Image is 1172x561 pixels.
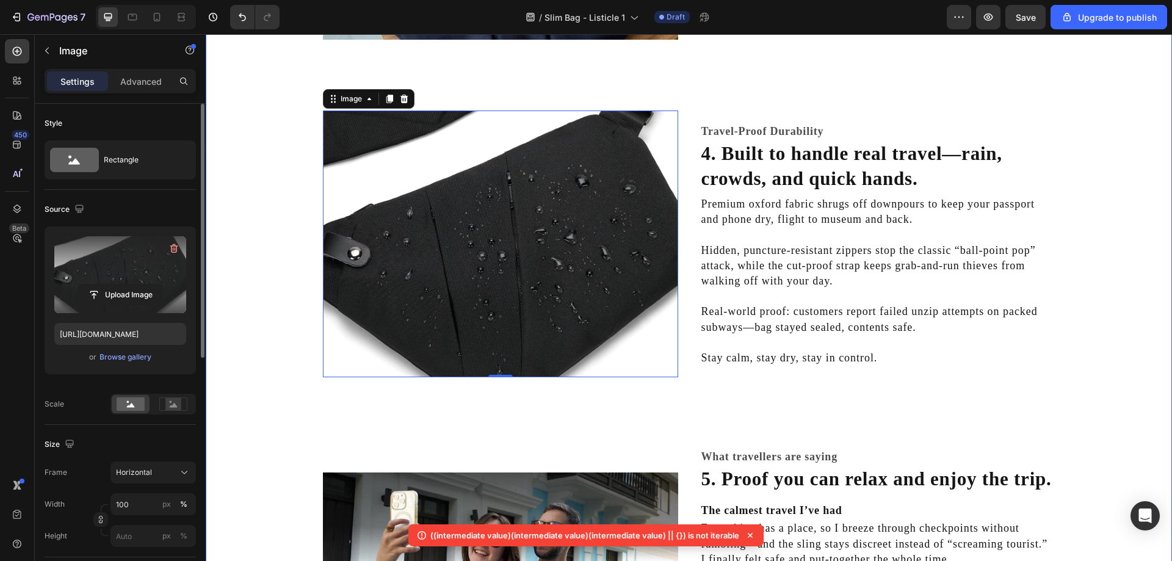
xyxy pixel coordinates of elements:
p: Premium oxford fabric shrugs off downpours to keep your passport and phone dry, flight to museum ... [496,162,848,193]
input: https://example.com/image.jpg [54,323,186,345]
h2: The calmest travel I’ve had [494,468,850,485]
p: Image [59,43,163,58]
button: % [159,497,174,512]
div: Upgrade to publish [1061,11,1157,24]
p: Settings [60,75,95,88]
iframe: Design area [206,34,1172,561]
div: 450 [12,130,29,140]
h2: 4. Built to handle real travel—rain, crowds, and quick hands. [494,106,850,158]
button: Horizontal [110,461,196,483]
button: Save [1005,5,1046,29]
div: Source [45,201,87,218]
span: Horizontal [116,467,152,478]
h2: Travel-Proof Durability [494,89,850,106]
div: % [180,499,187,510]
input: px% [110,493,196,515]
div: Undo/Redo [230,5,280,29]
p: Advanced [120,75,162,88]
span: Draft [667,12,685,23]
p: Stay calm, stay dry, stay in control. [496,316,848,331]
button: px [176,497,191,512]
span: / [539,11,542,24]
p: ((intermediate value)(intermediate value)(intermediate value) || {}) is not iterable [430,529,739,541]
div: Beta [9,223,29,233]
div: Scale [45,399,64,410]
button: 7 [5,5,91,29]
div: Browse gallery [99,352,151,363]
label: Width [45,499,65,510]
button: px [176,529,191,543]
button: % [159,529,174,543]
div: Style [45,118,62,129]
div: % [180,530,187,541]
div: Size [45,436,77,453]
h2: What travellers are saying [494,414,850,432]
span: or [89,350,96,364]
p: Hidden, puncture-resistant zippers stop the classic “ball-point pop” attack, while the cut-proof ... [496,209,848,255]
button: Upgrade to publish [1051,5,1167,29]
h2: 5. Proof you can relax and enjoy the trip. [494,432,850,458]
label: Frame [45,467,67,478]
div: px [162,499,171,510]
input: px% [110,525,196,547]
p: Real-world proof: customers report failed unzip attempts on packed subways—bag stayed sealed, con... [496,270,848,300]
div: Open Intercom Messenger [1130,501,1160,530]
span: Save [1016,12,1036,23]
label: Height [45,530,67,541]
button: Browse gallery [99,351,152,363]
p: Everything has a place, so I breeze through checkpoints without fumbling—and the sling stays disc... [496,487,848,533]
div: Rectangle [104,146,178,174]
span: Slim Bag - Listicle 1 [544,11,625,24]
p: 7 [80,10,85,24]
div: px [162,530,171,541]
button: Upload Image [78,284,163,306]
